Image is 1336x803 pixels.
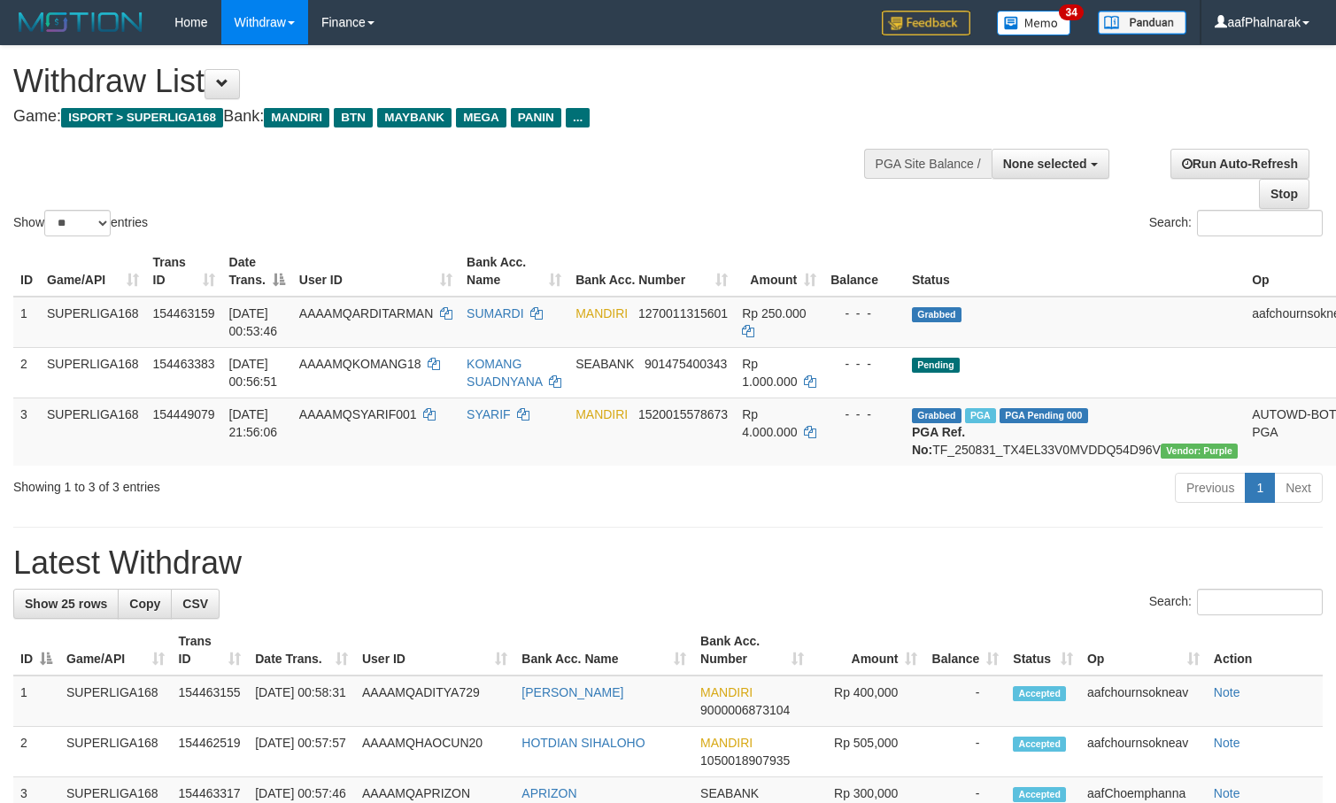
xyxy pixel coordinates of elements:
[1197,589,1323,615] input: Search:
[1245,473,1275,503] a: 1
[13,297,40,348] td: 1
[299,407,417,421] span: AAAAMQSYARIF001
[575,306,628,320] span: MANDIRI
[172,676,249,727] td: 154463155
[13,545,1323,581] h1: Latest Withdraw
[153,306,215,320] span: 154463159
[13,9,148,35] img: MOTION_logo.png
[638,306,728,320] span: Copy 1270011315601 to clipboard
[129,597,160,611] span: Copy
[811,676,924,727] td: Rp 400,000
[830,355,898,373] div: - - -
[40,297,146,348] td: SUPERLIGA168
[1149,589,1323,615] label: Search:
[1059,4,1083,20] span: 34
[1274,473,1323,503] a: Next
[355,727,514,777] td: AAAAMQHAOCUN20
[1013,787,1066,802] span: Accepted
[924,727,1006,777] td: -
[182,597,208,611] span: CSV
[830,305,898,322] div: - - -
[823,246,905,297] th: Balance
[830,405,898,423] div: - - -
[467,306,524,320] a: SUMARDI
[1013,737,1066,752] span: Accepted
[1003,157,1087,171] span: None selected
[1175,473,1246,503] a: Previous
[514,625,693,676] th: Bank Acc. Name: activate to sort column ascending
[992,149,1109,179] button: None selected
[456,108,506,127] span: MEGA
[811,625,924,676] th: Amount: activate to sort column ascending
[1259,179,1309,209] a: Stop
[299,306,433,320] span: AAAAMQARDITARMAN
[1214,736,1240,750] a: Note
[13,347,40,398] td: 2
[1161,444,1238,459] span: Vendor URL: https://trx4.1velocity.biz
[40,246,146,297] th: Game/API: activate to sort column ascending
[153,407,215,421] span: 154449079
[1149,210,1323,236] label: Search:
[924,676,1006,727] td: -
[882,11,970,35] img: Feedback.jpg
[61,108,223,127] span: ISPORT > SUPERLIGA168
[13,398,40,466] td: 3
[700,753,790,768] span: Copy 1050018907935 to clipboard
[864,149,992,179] div: PGA Site Balance /
[521,786,576,800] a: APRIZON
[568,246,735,297] th: Bank Acc. Number: activate to sort column ascending
[912,408,961,423] span: Grabbed
[1080,625,1207,676] th: Op: activate to sort column ascending
[292,246,459,297] th: User ID: activate to sort column ascending
[248,625,355,676] th: Date Trans.: activate to sort column ascending
[59,625,172,676] th: Game/API: activate to sort column ascending
[171,589,220,619] a: CSV
[40,398,146,466] td: SUPERLIGA168
[467,357,542,389] a: KOMANG SUADNYANA
[13,64,873,99] h1: Withdraw List
[521,736,645,750] a: HOTDIAN SIHALOHO
[467,407,511,421] a: SYARIF
[13,589,119,619] a: Show 25 rows
[693,625,811,676] th: Bank Acc. Number: activate to sort column ascending
[118,589,172,619] a: Copy
[1197,210,1323,236] input: Search:
[59,676,172,727] td: SUPERLIGA168
[742,306,806,320] span: Rp 250.000
[355,676,514,727] td: AAAAMQADITYA729
[229,407,278,439] span: [DATE] 21:56:06
[575,407,628,421] span: MANDIRI
[700,703,790,717] span: Copy 9000006873104 to clipboard
[459,246,568,297] th: Bank Acc. Name: activate to sort column ascending
[1170,149,1309,179] a: Run Auto-Refresh
[44,210,111,236] select: Showentries
[742,407,797,439] span: Rp 4.000.000
[153,357,215,371] span: 154463383
[965,408,996,423] span: Marked by aafchoeunmanni
[1000,408,1088,423] span: PGA Pending
[229,357,278,389] span: [DATE] 00:56:51
[912,307,961,322] span: Grabbed
[172,727,249,777] td: 154462519
[905,246,1245,297] th: Status
[299,357,421,371] span: AAAAMQKOMANG18
[59,727,172,777] td: SUPERLIGA168
[334,108,373,127] span: BTN
[735,246,823,297] th: Amount: activate to sort column ascending
[1080,676,1207,727] td: aafchournsokneav
[638,407,728,421] span: Copy 1520015578673 to clipboard
[25,597,107,611] span: Show 25 rows
[355,625,514,676] th: User ID: activate to sort column ascending
[40,347,146,398] td: SUPERLIGA168
[700,685,753,699] span: MANDIRI
[905,398,1245,466] td: TF_250831_TX4EL33V0MVDDQ54D96V
[997,11,1071,35] img: Button%20Memo.svg
[912,425,965,457] b: PGA Ref. No:
[264,108,329,127] span: MANDIRI
[222,246,292,297] th: Date Trans.: activate to sort column descending
[1006,625,1080,676] th: Status: activate to sort column ascending
[924,625,1006,676] th: Balance: activate to sort column ascending
[575,357,634,371] span: SEABANK
[13,246,40,297] th: ID
[811,727,924,777] td: Rp 505,000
